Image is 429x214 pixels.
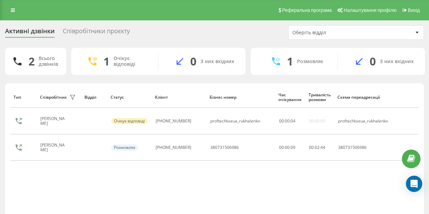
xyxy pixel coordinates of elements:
div: Час очікування [278,93,302,102]
div: 1 [103,55,110,68]
div: [PHONE_NUMBER] [156,119,191,123]
div: 380731506986 [210,145,239,150]
div: Статус [111,95,149,100]
div: Схема переадресації [337,95,389,100]
div: Розмовляє [297,59,323,64]
div: Очікує відповіді [114,56,148,67]
div: 2 [28,55,35,68]
div: Очікує відповіді [111,118,148,124]
div: proftechkseua_rukhalenko [210,119,260,123]
div: Оберіть відділ [292,30,373,36]
div: : : [309,145,325,150]
div: 00:00:09 [279,145,302,150]
div: 0 [190,55,196,68]
span: 04 [291,118,295,124]
div: Співробітники проєкту [63,27,130,38]
div: Відділ [84,95,104,100]
div: : : [279,119,295,123]
span: 44 [320,144,325,150]
span: 02 [315,144,319,150]
div: Клієнт [155,95,203,100]
div: Розмовляє [111,144,138,151]
div: Всього дзвінків [39,56,58,67]
div: Активні дзвінки [5,27,55,38]
div: 380731506986 [338,145,389,150]
div: 0 [370,55,376,68]
div: Співробітник [40,95,67,100]
span: 00 [279,118,284,124]
div: proftechkseua_rukhalenko [338,119,389,123]
span: 00 [285,118,290,124]
div: [PERSON_NAME] [40,143,68,153]
div: Бізнес номер [210,95,272,100]
div: 1 [287,55,293,68]
div: Тип [14,95,33,100]
div: [PHONE_NUMBER] [156,145,191,150]
span: Реферальна програма [282,7,332,13]
div: 00:00:00 [309,119,325,123]
div: Open Intercom Messenger [406,176,422,192]
div: З них вхідних [200,59,234,64]
div: [PERSON_NAME] [40,116,68,126]
span: Вихід [408,7,420,13]
div: З них вхідних [380,59,414,64]
div: Тривалість розмови [309,93,331,102]
span: 00 [309,144,314,150]
span: Налаштування профілю [344,7,396,13]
